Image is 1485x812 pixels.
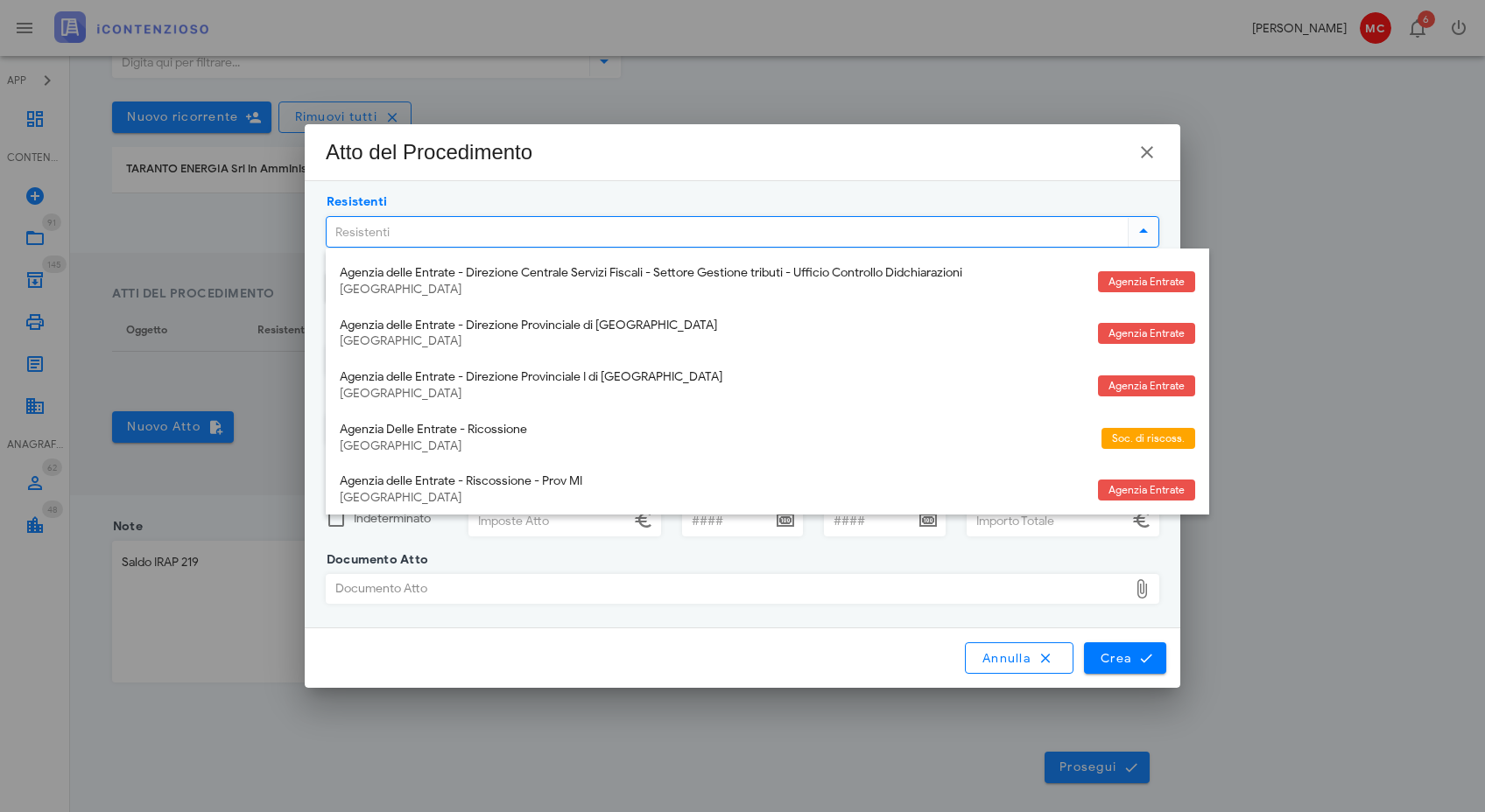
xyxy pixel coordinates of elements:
span: Annulla [982,650,1057,666]
div: Atto del Procedimento [326,138,532,166]
input: #### [683,506,772,535]
div: Agenzia delle Entrate - Direzione Centrale Servizi Fiscali - Settore Gestione tributi - Ufficio C... [340,266,1084,281]
label: Indeterminato [354,510,447,528]
input: Imposte Atto [469,506,630,535]
span: Crea [1100,650,1151,666]
span: Agenzia Entrate [1108,271,1185,292]
input: Resistenti [327,217,1124,247]
div: Agenzia delle Entrate - Riscossione - Prov MI [340,474,1084,489]
div: [GEOGRAPHIC_DATA] [340,283,1084,297]
div: [GEOGRAPHIC_DATA] [340,334,1084,349]
span: Agenzia Entrate [1108,375,1185,396]
div: [GEOGRAPHIC_DATA] [340,439,1087,454]
label: Documento Atto [321,551,428,569]
label: Resistenti [321,193,387,211]
span: Agenzia Entrate [1108,323,1185,344]
div: Agenzia delle Entrate - Direzione Provinciale I di [GEOGRAPHIC_DATA] [340,370,1084,385]
span: Soc. di riscoss. [1112,428,1185,449]
input: Importo Totale [968,506,1128,535]
div: Agenzia delle Entrate - Direzione Provinciale di [GEOGRAPHIC_DATA] [340,318,1084,333]
button: Annulla [965,642,1073,674]
div: [GEOGRAPHIC_DATA] [340,387,1084,402]
label: Numero Atto [321,391,405,409]
input: #### [825,506,914,535]
button: Crea [1084,642,1166,674]
div: Agenzia Delle Entrate - Ricossione [340,423,1087,437]
span: Agenzia Entrate [1108,479,1185,500]
div: [GEOGRAPHIC_DATA] [340,491,1084,506]
div: Documento Atto [327,575,1128,603]
label: Oggetto Atto [321,322,411,339]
